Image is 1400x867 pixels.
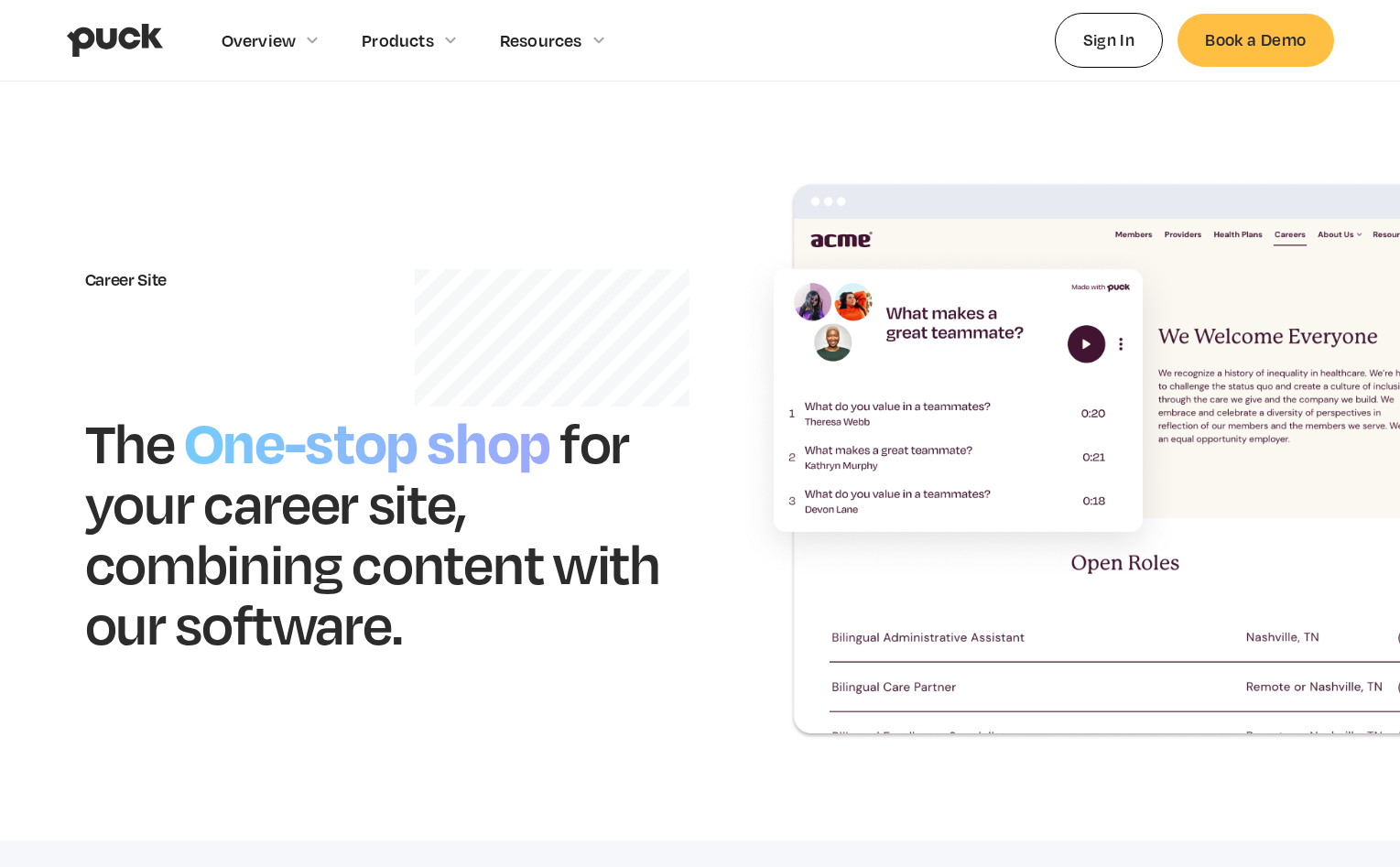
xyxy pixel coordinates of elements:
h1: One-stop shop [175,400,560,479]
h1: for your career site, combining content with our software. [85,407,660,656]
div: Products [362,30,434,50]
div: Career Site [85,269,664,289]
div: Resources [500,30,582,50]
a: Sign In [1055,13,1164,67]
div: Overview [222,30,297,50]
h1: The [85,407,175,476]
a: Book a Demo [1178,14,1333,66]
